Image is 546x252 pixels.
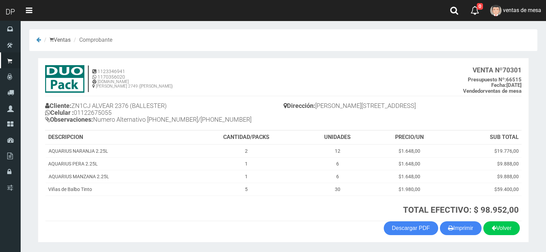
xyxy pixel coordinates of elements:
td: 5 [190,183,302,195]
b: Celular : [45,109,74,116]
td: $1.980,00 [372,183,446,195]
h4: ZN1CJ ALVEAR 2376 (BALLESTER) 01122675055 Numero Alternativo [PHONE_NUMBER]/[PHONE_NUMBER] [45,101,284,126]
h4: [PERSON_NAME][STREET_ADDRESS] [284,101,522,113]
a: Descargar PDF [384,221,438,235]
button: Imprimir [440,221,482,235]
b: Observaciones: [45,116,93,123]
b: 70301 [473,66,522,74]
td: $59.400,00 [446,183,522,195]
td: 30 [302,183,372,195]
th: SUB TOTAL [446,131,522,144]
b: Dirección: [284,102,315,109]
th: DESCRIPCION [45,131,190,144]
a: Volver [483,221,520,235]
td: AQUARIUS PERA 2.25L [45,157,190,170]
th: PRECIO/UN [372,131,446,144]
span: 0 [477,3,483,10]
b: Cliente: [45,102,71,109]
strong: Presupuesto Nº: [468,77,506,83]
th: CANTIDAD/PACKS [190,131,302,144]
b: [DATE] [491,82,522,88]
strong: VENTA Nº [473,66,503,74]
td: $9.888,00 [446,170,522,183]
td: AQUARIUS NARANJA 2.25L [45,144,190,158]
strong: Vendedor [463,88,485,94]
td: AQUARIUS MANZANA 2.25L [45,170,190,183]
li: Comprobante [72,36,112,44]
td: 2 [190,144,302,158]
td: 1 [190,157,302,170]
td: $1.648,00 [372,170,446,183]
img: 15ec80cb8f772e35c0579ae6ae841c79.jpg [45,65,84,93]
td: $1.648,00 [372,144,446,158]
h6: [DOMAIN_NAME] [PERSON_NAME] 2749 ([PERSON_NAME]) [92,80,173,89]
img: User Image [490,5,502,16]
td: $1.648,00 [372,157,446,170]
strong: TOTAL EFECTIVO: $ 98.952,00 [403,205,519,215]
td: 6 [302,170,372,183]
td: 12 [302,144,372,158]
strong: Fecha: [491,82,506,88]
h5: 1123346941 1170356020 [92,69,173,80]
b: 66515 [468,77,522,83]
b: ventas de mesa [463,88,522,94]
td: 1 [190,170,302,183]
th: UNIDADES [302,131,372,144]
td: $19.776,00 [446,144,522,158]
li: Ventas [42,36,71,44]
td: Viñas de Balbo Tinto [45,183,190,195]
span: ventas de mesa [503,7,541,13]
td: 6 [302,157,372,170]
td: $9.888,00 [446,157,522,170]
